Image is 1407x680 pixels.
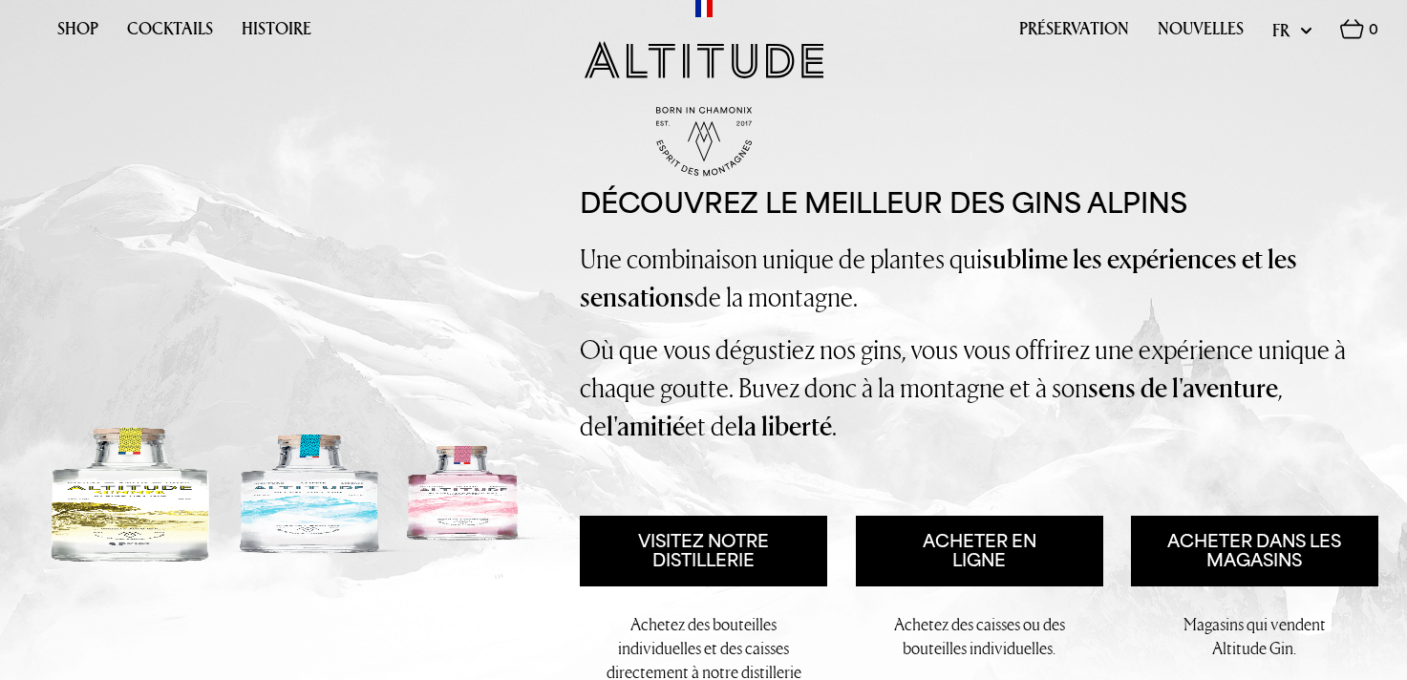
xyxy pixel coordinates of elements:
a: Histoire [242,19,311,49]
a: Visitez notre distillerie [580,516,827,586]
a: 0 [1340,19,1378,50]
strong: la liberté [737,408,832,444]
strong: sens de l'aventure [1088,370,1278,406]
strong: sublime les expériences et les sensations [580,241,1297,315]
p: Où que vous dégustiez nos gins, vous vous offrirez une expérience unique à chaque goutte. Buvez d... [580,330,1378,445]
p: Achetez des caisses ou des bouteilles individuelles. [880,612,1077,660]
p: Magasins qui vendent Altitude Gin. [1156,612,1354,660]
img: Basket [1340,19,1364,39]
span: Une combinaison unique de plantes qui de la montagne. [580,241,1297,314]
a: Shop [57,19,98,49]
a: Acheter en ligne [856,516,1103,586]
img: Born in Chamonix - Est. 2017 - Espirit des Montagnes [656,107,752,177]
a: Acheter dans les magasins [1131,516,1378,586]
a: Cocktails [127,19,213,49]
a: Préservation [1019,19,1129,49]
a: Nouvelles [1158,19,1244,49]
img: Altitude Gin [585,41,823,78]
strong: l'amitié [607,408,685,444]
